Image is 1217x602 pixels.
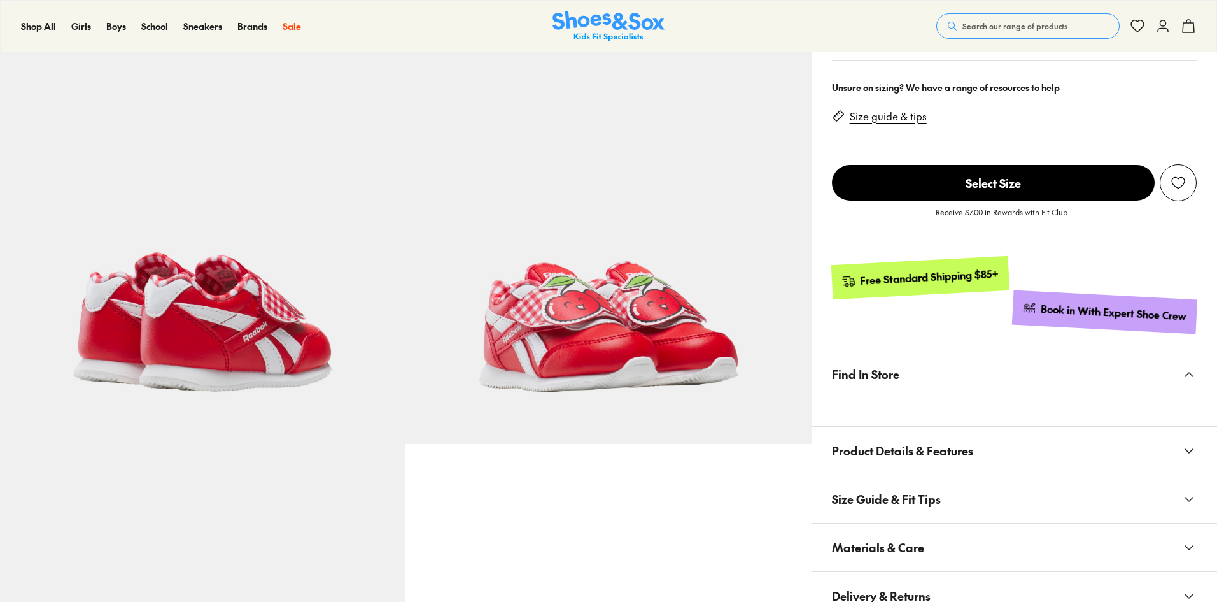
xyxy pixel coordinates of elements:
[832,398,1197,411] iframe: Find in Store
[962,20,1067,32] span: Search our range of products
[552,11,665,42] img: SNS_Logo_Responsive.svg
[936,206,1067,229] p: Receive $7.00 in Rewards with Fit Club
[832,165,1155,201] span: Select Size
[832,432,973,469] span: Product Details & Features
[831,256,1009,299] a: Free Standard Shipping $85+
[183,20,222,33] a: Sneakers
[1160,164,1197,201] button: Add to Wishlist
[812,350,1217,398] button: Find In Store
[106,20,126,32] span: Boys
[141,20,168,32] span: School
[283,20,301,32] span: Sale
[812,524,1217,571] button: Materials & Care
[859,267,999,288] div: Free Standard Shipping $85+
[106,20,126,33] a: Boys
[832,529,924,566] span: Materials & Care
[812,475,1217,523] button: Size Guide & Fit Tips
[21,20,56,32] span: Shop All
[936,13,1120,39] button: Search our range of products
[832,81,1197,94] div: Unsure on sizing? We have a range of resources to help
[71,20,91,32] span: Girls
[832,164,1155,201] button: Select Size
[237,20,267,32] span: Brands
[812,427,1217,475] button: Product Details & Features
[832,480,941,518] span: Size Guide & Fit Tips
[832,355,899,393] span: Find In Store
[405,38,811,443] img: 7-526677_1
[283,20,301,33] a: Sale
[850,110,927,124] a: Size guide & tips
[183,20,222,32] span: Sneakers
[1041,302,1187,324] div: Book in With Expert Shoe Crew
[141,20,168,33] a: School
[552,11,665,42] a: Shoes & Sox
[71,20,91,33] a: Girls
[237,20,267,33] a: Brands
[1012,290,1197,334] a: Book in With Expert Shoe Crew
[21,20,56,33] a: Shop All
